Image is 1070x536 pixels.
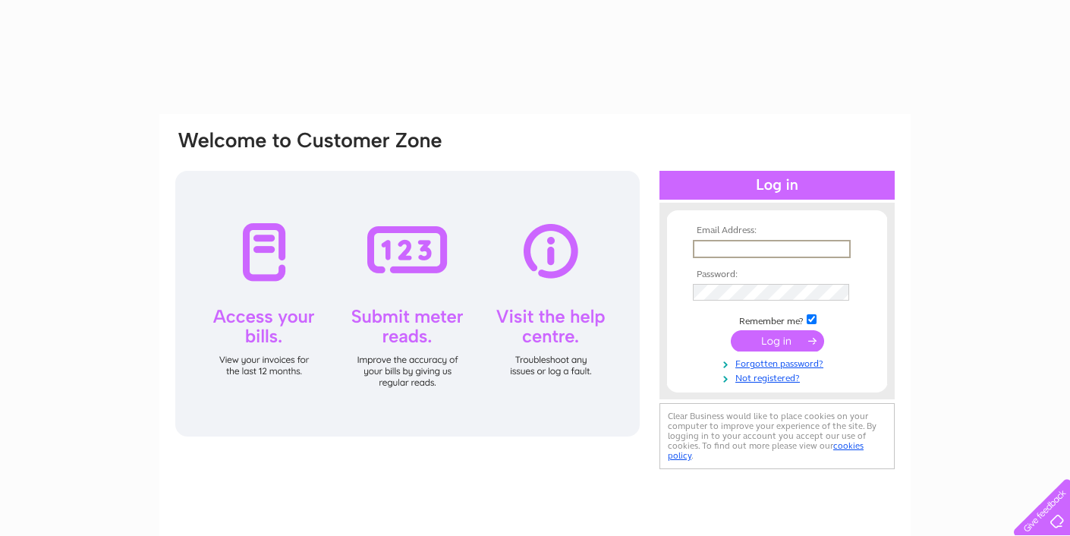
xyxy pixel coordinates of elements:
a: Forgotten password? [693,355,865,370]
input: Submit [731,330,824,352]
a: Not registered? [693,370,865,384]
div: Clear Business would like to place cookies on your computer to improve your experience of the sit... [659,403,895,469]
a: cookies policy [668,440,864,461]
th: Password: [689,270,865,280]
td: Remember me? [689,312,865,327]
th: Email Address: [689,225,865,236]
